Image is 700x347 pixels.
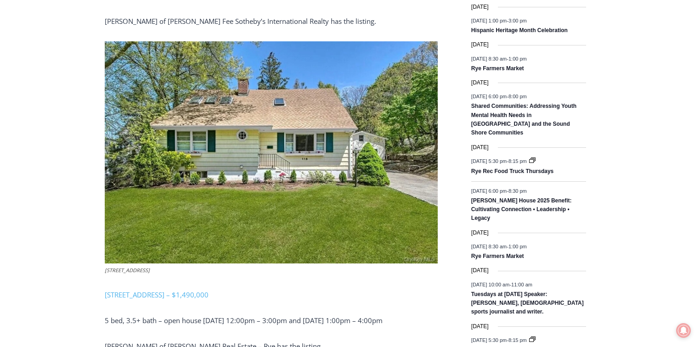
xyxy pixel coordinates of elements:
span: 11:00 am [511,281,532,287]
time: [DATE] [471,229,489,237]
p: 5 bed, 3.5+ bath – open house [DATE] 12:00pm – 3:00pm and [DATE] 1:00pm – 4:00pm [105,315,438,326]
a: Rye Farmers Market [471,253,524,260]
time: [DATE] [471,40,489,49]
span: [DATE] 5:30 pm [471,158,507,164]
img: 116 North Street, Rye [105,41,438,263]
time: [DATE] [471,143,489,152]
span: [DATE] 1:00 pm [471,18,507,23]
span: [DATE] 10:00 am [471,281,510,287]
span: [DATE] 5:30 pm [471,337,507,343]
time: - [471,56,527,61]
span: 8:15 pm [508,158,527,164]
a: [PERSON_NAME] House 2025 Benefit: Cultivating Connection • Leadership • Legacy [471,197,572,223]
time: - [471,94,527,99]
time: - [471,158,528,164]
time: - [471,244,527,249]
a: Tuesdays at [DATE] Speaker: [PERSON_NAME], [DEMOGRAPHIC_DATA] sports journalist and writer. [471,291,584,316]
span: 8:00 pm [508,94,527,99]
a: [STREET_ADDRESS] – $1,490,000 [105,290,209,299]
span: 8:15 pm [508,337,527,343]
figcaption: [STREET_ADDRESS] [105,266,438,274]
time: [DATE] [471,3,489,11]
time: [DATE] [471,266,489,275]
time: - [471,281,532,287]
span: [DATE] 8:30 am [471,56,507,61]
span: [DATE] 8:30 am [471,244,507,249]
a: Rye Rec Food Truck Thursdays [471,168,553,175]
time: [DATE] [471,78,489,87]
span: 3:00 pm [508,18,527,23]
time: [DATE] [471,322,489,331]
a: Shared Communities: Addressing Youth Mental Health Needs in [GEOGRAPHIC_DATA] and the Sound Shore... [471,103,576,137]
span: [DATE] 6:00 pm [471,94,507,99]
time: - [471,18,527,23]
time: - [471,188,527,193]
span: 8:30 pm [508,188,527,193]
a: Rye Farmers Market [471,65,524,73]
span: [DATE] 6:00 pm [471,188,507,193]
span: 1:00 pm [508,244,527,249]
time: - [471,337,528,343]
span: 1:00 pm [508,56,527,61]
p: [PERSON_NAME] of [PERSON_NAME] Fee Sotheby’s International Realty has the listing. [105,16,438,27]
a: Hispanic Heritage Month Celebration [471,27,568,34]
